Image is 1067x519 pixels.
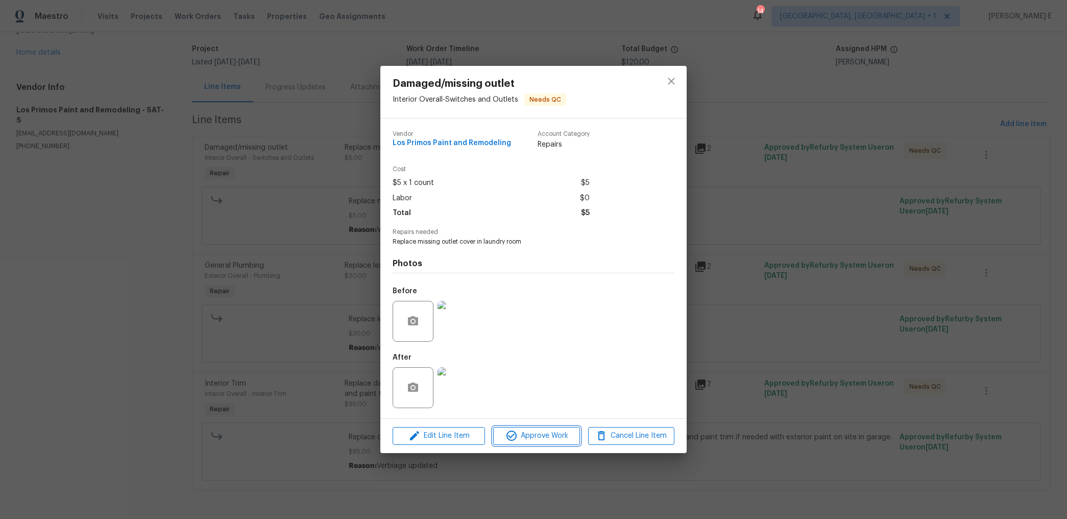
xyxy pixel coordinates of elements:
h5: Before [393,288,417,295]
span: Vendor [393,131,511,137]
span: Cost [393,166,590,173]
span: Account Category [538,131,590,137]
div: 14 [757,6,764,16]
span: $5 [581,176,590,191]
span: Total [393,206,411,221]
button: close [659,69,684,93]
span: Replace missing outlet cover in laundry room [393,238,646,246]
span: $0 [580,191,590,206]
button: Cancel Line Item [588,427,674,445]
span: Interior Overall - Switches and Outlets [393,96,518,103]
button: Approve Work [493,427,579,445]
span: $5 [581,206,590,221]
button: Edit Line Item [393,427,485,445]
h4: Photos [393,258,674,269]
span: Needs QC [525,95,565,105]
span: Repairs [538,139,590,150]
span: Damaged/missing outlet [393,78,566,89]
span: Cancel Line Item [591,430,671,442]
span: Labor [393,191,412,206]
span: Los Primos Paint and Remodeling [393,139,511,147]
span: Approve Work [496,430,576,442]
span: $5 x 1 count [393,176,434,191]
span: Edit Line Item [396,430,482,442]
span: Repairs needed [393,229,674,235]
h5: After [393,354,411,361]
